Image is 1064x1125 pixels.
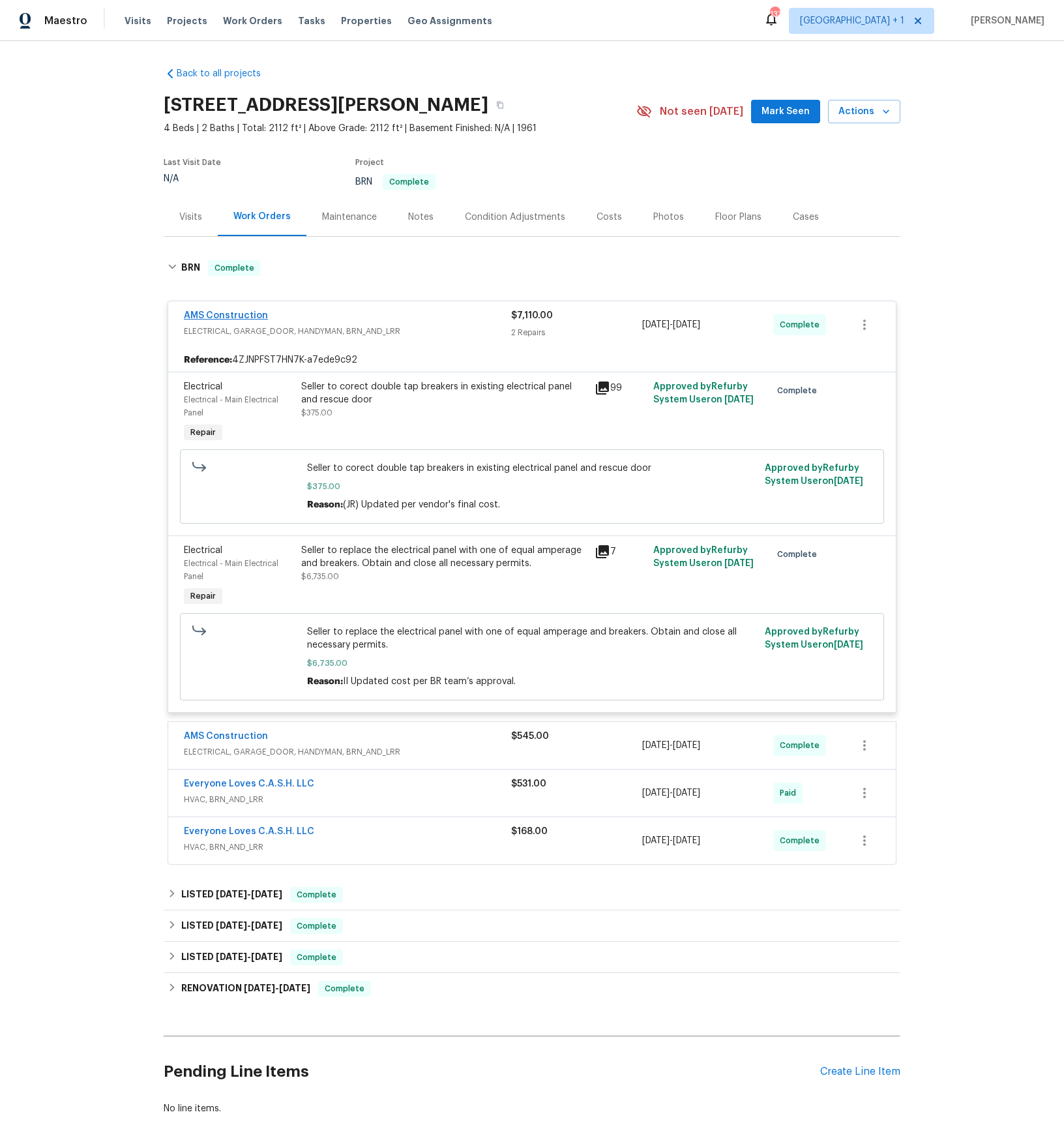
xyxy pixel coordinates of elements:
[465,211,565,224] div: Condition Adjustments
[291,888,342,901] span: Complete
[168,348,896,372] div: 4ZJNPFST7HN7K-a7ede9c92
[780,787,801,800] span: Paid
[164,942,900,973] div: LISTED [DATE]-[DATE]Complete
[777,384,822,397] span: Complete
[715,211,761,224] div: Floor Plans
[642,741,670,750] span: [DATE]
[511,311,553,320] span: $7,110.00
[125,14,151,27] span: Visits
[355,177,436,187] span: BRN
[164,910,900,942] div: LISTED [DATE]-[DATE]Complete
[251,952,282,961] span: [DATE]
[660,105,743,118] span: Not seen [DATE]
[511,779,546,788] span: $531.00
[216,921,247,930] span: [DATE]
[216,952,282,961] span: -
[642,320,670,329] span: [DATE]
[216,921,282,930] span: -
[301,573,339,580] span: $6,735.00
[251,921,282,930] span: [DATE]
[164,98,488,112] h2: [STREET_ADDRESS][PERSON_NAME]
[307,677,343,686] span: Reason:
[777,548,822,561] span: Complete
[343,677,516,686] span: II Updated cost per BR team’s approval.
[184,353,232,367] b: Reference:
[724,395,754,404] span: [DATE]
[307,625,758,652] span: Seller to replace the electrical panel with one of equal amperage and breakers. Obtain and close ...
[780,834,825,847] span: Complete
[244,983,275,993] span: [DATE]
[164,1042,820,1102] h2: Pending Line Items
[184,793,511,806] span: HVAC, BRN_AND_LRR
[167,14,207,27] span: Projects
[642,318,700,331] span: -
[164,158,221,166] span: Last Visit Date
[209,262,259,275] span: Complete
[184,382,222,391] span: Electrical
[216,890,247,899] span: [DATE]
[181,981,310,997] h6: RENOVATION
[793,211,819,224] div: Cases
[184,325,511,338] span: ELECTRICAL, GARAGE_DOOR, HANDYMAN, BRN_AND_LRR
[653,546,754,568] span: Approved by Refurby System User on
[291,951,342,964] span: Complete
[301,544,587,570] div: Seller to replace the electrical panel with one of equal amperage and breakers. Obtain and close ...
[298,16,325,25] span: Tasks
[642,739,700,752] span: -
[216,952,247,961] span: [DATE]
[765,464,863,486] span: Approved by Refurby System User on
[384,178,434,186] span: Complete
[307,657,758,670] span: $6,735.00
[800,14,904,27] span: [GEOGRAPHIC_DATA] + 1
[251,890,282,899] span: [DATE]
[673,320,700,329] span: [DATE]
[301,409,332,417] span: $375.00
[181,887,282,903] h6: LISTED
[179,211,202,224] div: Visits
[765,627,863,650] span: Approved by Refurby System User on
[307,480,758,493] span: $375.00
[181,918,282,934] h6: LISTED
[184,732,268,741] a: AMS Construction
[291,920,342,933] span: Complete
[184,311,268,320] a: AMS Construction
[834,477,863,486] span: [DATE]
[164,1102,900,1115] div: No line items.
[595,380,645,396] div: 99
[673,788,700,798] span: [DATE]
[184,827,314,836] a: Everyone Loves C.A.S.H. LLC
[355,158,384,166] span: Project
[164,247,900,289] div: BRN Complete
[770,8,779,21] div: 133
[244,983,310,993] span: -
[233,210,291,223] div: Work Orders
[407,14,492,27] span: Geo Assignments
[653,211,684,224] div: Photos
[279,983,310,993] span: [DATE]
[780,318,825,331] span: Complete
[164,879,900,910] div: LISTED [DATE]-[DATE]Complete
[653,382,754,404] span: Approved by Refurby System User on
[322,211,377,224] div: Maintenance
[164,67,289,80] a: Back to all projects
[164,973,900,1004] div: RENOVATION [DATE]-[DATE]Complete
[341,14,392,27] span: Properties
[181,260,200,276] h6: BRN
[185,590,221,603] span: Repair
[673,741,700,750] span: [DATE]
[301,380,587,406] div: Seller to corect double tap breakers in existing electrical panel and rescue door
[834,640,863,650] span: [DATE]
[184,779,314,788] a: Everyone Loves C.A.S.H. LLC
[216,890,282,899] span: -
[184,745,511,758] span: ELECTRICAL, GARAGE_DOOR, HANDYMAN, BRN_AND_LRR
[223,14,282,27] span: Work Orders
[966,14,1044,27] span: [PERSON_NAME]
[307,500,343,509] span: Reason:
[343,500,500,509] span: (JR) Updated per vendor's final cost.
[319,982,370,995] span: Complete
[184,841,511,854] span: HVAC, BRN_AND_LRR
[751,100,820,124] button: Mark Seen
[828,100,900,124] button: Actions
[761,104,810,120] span: Mark Seen
[642,788,670,798] span: [DATE]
